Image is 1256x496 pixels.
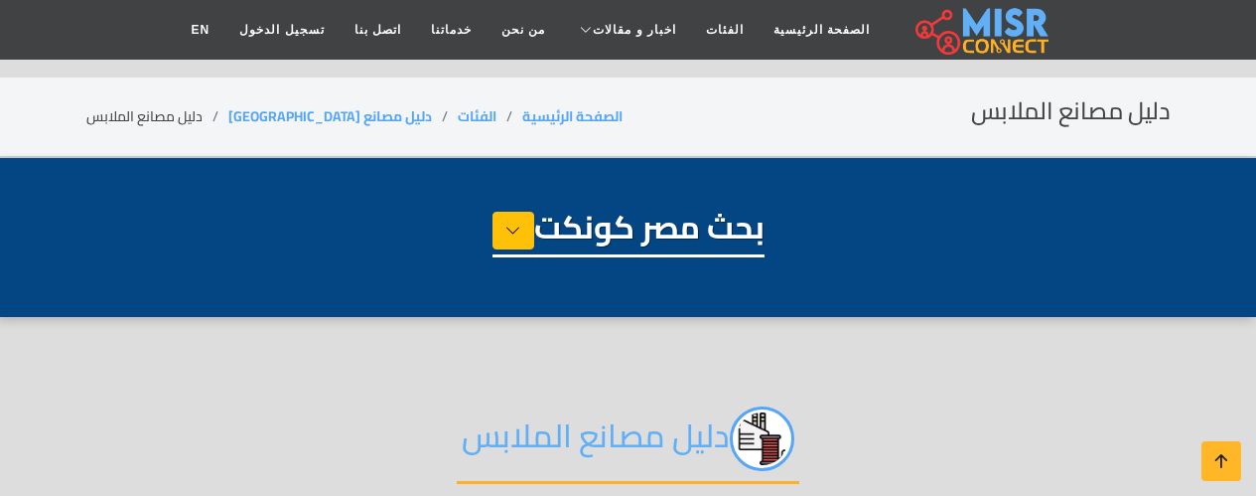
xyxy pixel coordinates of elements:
a: الفئات [691,11,759,49]
a: من نحن [487,11,560,49]
a: EN [177,11,225,49]
h2: دليل مصانع الملابس [457,407,799,484]
a: دليل مصانع [GEOGRAPHIC_DATA] [228,103,432,129]
img: main.misr_connect [915,5,1048,55]
img: jc8qEEzyi89FPzAOrPPq.png [730,407,794,471]
a: اخبار و مقالات [560,11,691,49]
a: اتصل بنا [340,11,416,49]
a: تسجيل الدخول [224,11,339,49]
a: الصفحة الرئيسية [522,103,623,129]
a: الصفحة الرئيسية [759,11,885,49]
li: دليل مصانع الملابس [86,106,228,127]
span: اخبار و مقالات [593,21,676,39]
a: خدماتنا [416,11,487,49]
h1: بحث مصر كونكت [492,208,765,257]
h2: دليل مصانع الملابس [971,97,1171,126]
a: الفئات [458,103,496,129]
